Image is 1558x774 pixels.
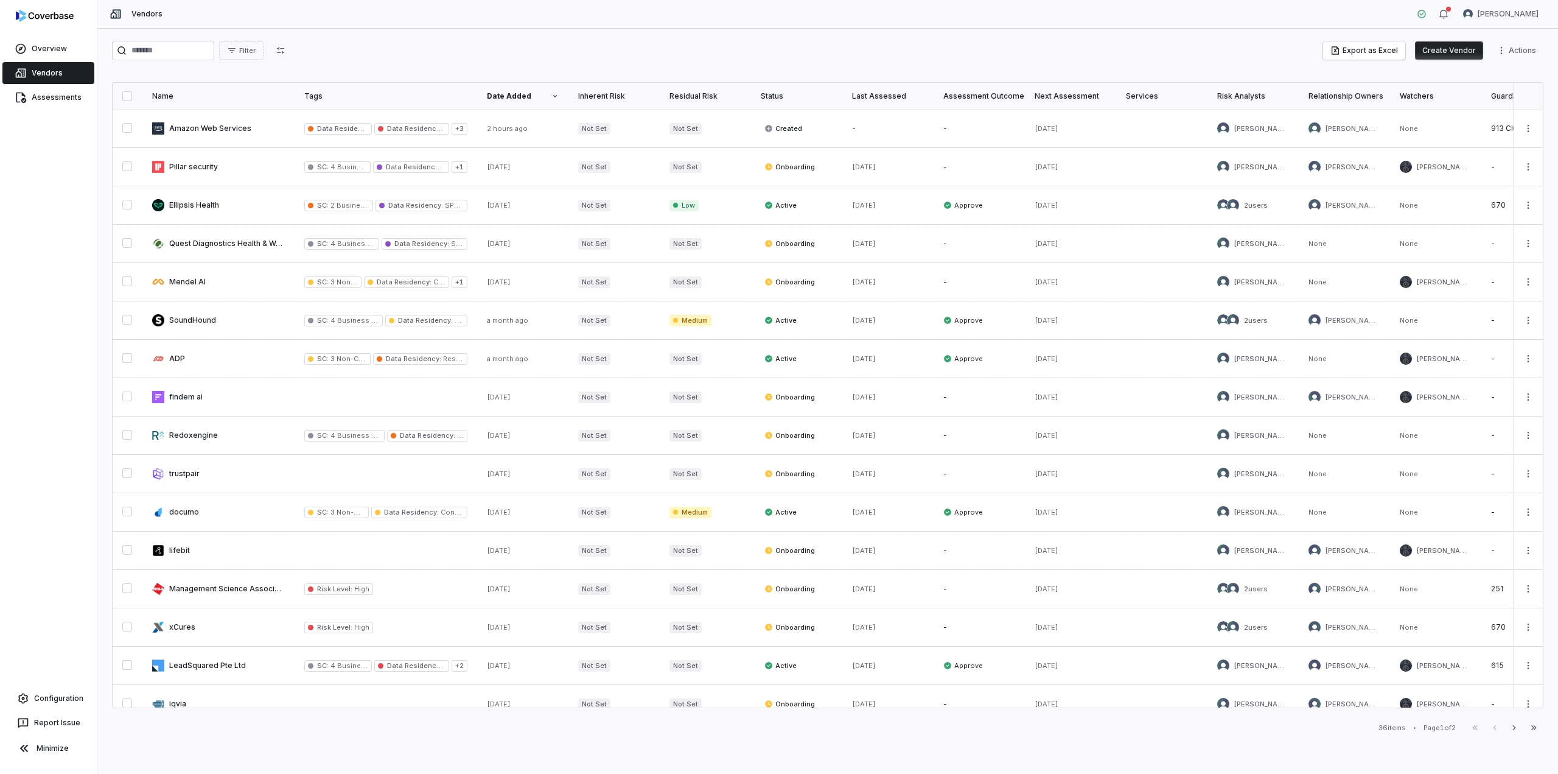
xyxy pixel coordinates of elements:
span: 4 Business Supporting [329,163,410,171]
a: Overview [2,38,94,60]
button: More actions [1518,158,1538,176]
span: [DATE] [1035,431,1058,440]
span: [PERSON_NAME] [1326,163,1380,172]
img: Arun Muthu avatar [1217,698,1229,710]
span: Not Set [578,392,610,403]
span: Active [764,315,797,325]
div: Services [1126,91,1198,101]
img: Arun Muthu avatar [1227,583,1239,595]
span: [DATE] [487,585,511,593]
span: a month ago [487,316,528,325]
span: [PERSON_NAME] [1326,585,1380,594]
div: Tags [304,91,467,101]
span: 4 Business Supporting [329,316,410,325]
button: More actions [1493,41,1543,60]
div: Inherent Risk [578,91,650,101]
div: Date Added [487,91,559,101]
td: - [934,110,1025,148]
span: Not Set [669,353,702,365]
span: Active [764,507,797,517]
span: [PERSON_NAME] [1234,124,1289,133]
span: Not Set [669,161,702,173]
span: Data Residency : [384,508,439,516]
img: Jesse Nord avatar [1217,122,1229,135]
span: [DATE] [852,316,876,325]
span: Not Set [669,276,702,288]
span: [DATE] [487,393,511,401]
div: Assessment Outcome [943,91,1015,101]
span: Onboarding [764,546,815,555]
td: - [934,225,1025,263]
span: Onboarding [764,162,815,172]
span: Data Residency : [386,354,441,363]
span: Not Set [578,238,610,250]
span: [PERSON_NAME] [1478,9,1539,19]
button: Filter [219,41,264,60]
span: Not Set [669,583,702,595]
div: 36 items [1378,723,1406,733]
button: More actions [1518,388,1538,406]
span: [DATE] [1035,470,1058,478]
span: + 2 [452,660,467,672]
span: [PERSON_NAME] [1417,393,1472,402]
div: Relationship Owners [1308,91,1380,101]
span: 4 Business Supporting [329,239,410,248]
span: [DATE] [487,700,511,708]
td: - [934,532,1025,570]
button: More actions [1518,273,1538,291]
span: SC : [317,661,329,670]
span: Not Set [578,698,610,710]
span: [DATE] [852,393,876,401]
img: Dave McCandless avatar [1308,122,1321,135]
button: More actions [1518,580,1538,598]
span: Medium [669,315,711,326]
span: Not Set [669,468,702,480]
img: Justin Trimachi avatar [1217,583,1229,595]
span: [DATE] [852,585,876,593]
button: More actions [1518,656,1538,675]
img: Devendra Sawant avatar [1308,314,1321,326]
span: Onboarding [764,584,815,594]
img: Arun Muthu avatar [1217,391,1229,403]
img: Steve Mancini avatar [1400,698,1412,710]
button: More actions [1518,503,1538,521]
span: SPD-Restricted [449,239,503,248]
span: Onboarding [764,277,815,287]
span: Not Set [578,583,610,595]
span: Vendors [131,9,162,19]
span: Data Residency : [387,661,443,670]
img: Rajesh Kucharlapati avatar [1308,544,1321,557]
span: SC : [317,508,329,516]
span: 2 users [1244,585,1268,593]
span: [DATE] [487,661,511,670]
span: Data Residency : [394,239,449,248]
span: Not Set [669,622,702,633]
span: Restricted [455,431,492,440]
span: [DATE] [487,623,511,632]
span: [DATE] [852,239,876,248]
td: - [934,685,1025,723]
span: [PERSON_NAME] [1234,470,1289,479]
td: - [934,263,1025,301]
span: 2 users [1244,201,1268,209]
button: More actions [1518,234,1538,253]
img: Arun Muthu avatar [1227,199,1239,211]
span: 3 Non-Critical [329,508,377,516]
span: [DATE] [487,163,511,171]
span: [DATE] [852,163,876,171]
span: Not Set [669,698,702,710]
div: • [1413,723,1416,732]
span: Not Set [578,622,610,633]
span: Onboarding [764,239,815,248]
img: Justin Trimachi avatar [1217,199,1229,211]
button: More actions [1518,350,1538,368]
img: Arun Muthu avatar [1217,660,1229,672]
td: - [934,455,1025,493]
span: [DATE] [487,546,511,555]
div: Name [152,91,285,101]
img: Steve Mancini avatar [1400,660,1412,672]
span: Created [764,124,802,133]
span: [DATE] [1035,623,1058,632]
img: Arun Muthu avatar [1217,237,1229,250]
span: [PERSON_NAME] [1326,661,1380,670]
